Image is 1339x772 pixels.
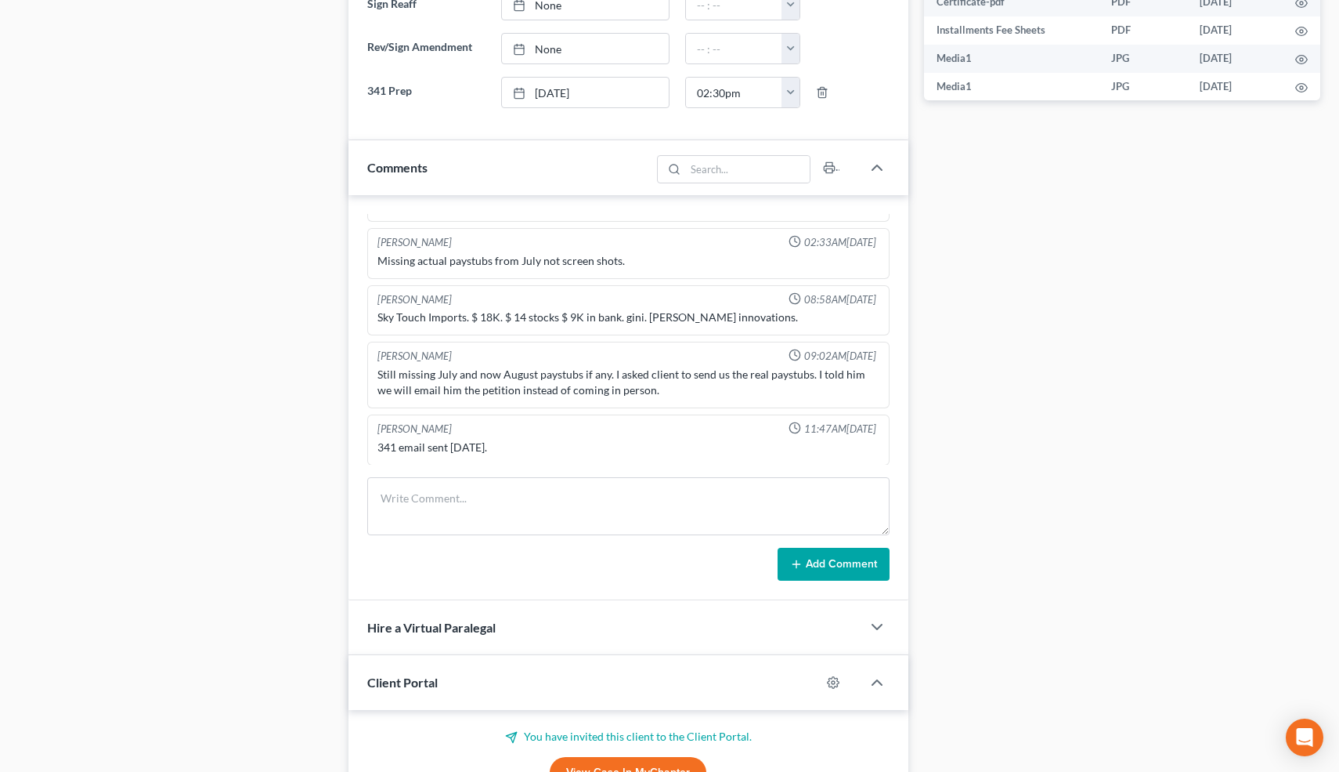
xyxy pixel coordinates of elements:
[804,235,876,250] span: 02:33AM[DATE]
[1187,16,1283,45] td: [DATE]
[686,156,810,183] input: Search...
[377,422,452,437] div: [PERSON_NAME]
[377,253,880,269] div: Missing actual paystubs from July not screen shots.
[377,310,880,325] div: Sky Touch Imports. $ 18K. $ 14 stocks $ 9K in bank. gini. [PERSON_NAME] innovations.
[502,78,668,107] a: [DATE]
[377,235,452,250] div: [PERSON_NAME]
[359,33,494,64] label: Rev/Sign Amendment
[1286,719,1323,756] div: Open Intercom Messenger
[367,620,496,635] span: Hire a Virtual Paralegal
[924,16,1099,45] td: Installments Fee Sheets
[367,675,438,690] span: Client Portal
[1099,16,1187,45] td: PDF
[1099,45,1187,73] td: JPG
[924,45,1099,73] td: Media1
[778,548,890,581] button: Add Comment
[377,440,880,455] div: 341 email sent [DATE].
[804,292,876,307] span: 08:58AM[DATE]
[377,349,452,364] div: [PERSON_NAME]
[367,729,890,745] p: You have invited this client to the Client Portal.
[804,422,876,437] span: 11:47AM[DATE]
[367,160,428,175] span: Comments
[686,78,782,107] input: -- : --
[1187,73,1283,101] td: [DATE]
[686,34,782,63] input: -- : --
[359,77,494,108] label: 341 Prep
[1099,73,1187,101] td: JPG
[924,73,1099,101] td: Media1
[804,349,876,364] span: 09:02AM[DATE]
[1187,45,1283,73] td: [DATE]
[377,367,880,398] div: Still missing July and now August paystubs if any. I asked client to send us the real paystubs. I...
[377,292,452,307] div: [PERSON_NAME]
[502,34,668,63] a: None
